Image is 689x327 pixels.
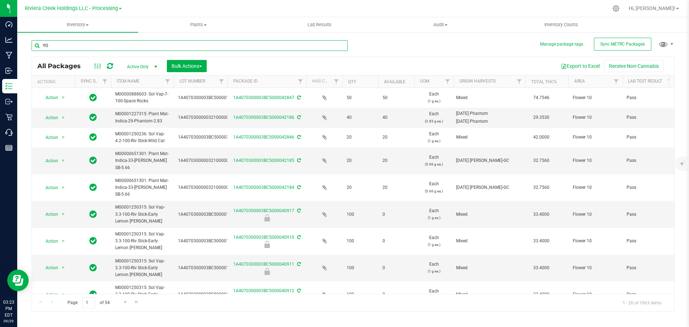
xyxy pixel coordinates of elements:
div: Value 1: 2025-07-07 Stambaugh-GC [456,184,523,191]
p: (5.66 g ea.) [418,161,449,168]
span: 1A4070300000321000001177 [178,157,239,164]
a: Package ID [233,79,258,84]
a: Filter [514,75,525,88]
span: 1A4070300000321000001177 [178,184,239,191]
div: Final Check Lock [226,241,308,248]
span: 32.7560 [530,155,553,166]
div: Value 1: Mixed [456,134,523,141]
button: Receive Non-Cannabis [604,60,664,72]
span: Action [39,290,58,300]
a: Filter [216,75,228,88]
span: In Sync [89,209,97,219]
a: 1A4070300003BC5000040911 [233,262,294,267]
span: Page of 54 [61,297,116,308]
a: Filter [442,75,454,88]
span: Action [39,93,58,103]
a: Filter [664,75,676,88]
span: Pass [627,238,672,244]
span: 0 [383,265,410,271]
span: M00001227315: Plant Mat-Indica-29-Phantom-2.83 [115,111,169,124]
a: Go to the last page [132,297,142,307]
span: Sync from Compliance System [296,262,301,267]
span: Plants [139,22,259,28]
span: 50 [347,94,374,101]
span: Each [418,234,449,248]
p: (5.66 g ea.) [418,188,449,195]
span: select [59,93,68,103]
a: Lot Number [179,79,205,84]
span: 20 [383,134,410,141]
span: M00001250315: Sol Vap-3.3-100-Riv Stick-Early Lemon [PERSON_NAME] [115,258,169,279]
span: In Sync [89,132,97,142]
div: Value 1: Mixed [456,265,523,271]
p: 03:23 PM EDT [3,299,14,318]
span: 42.0000 [530,132,553,143]
a: Inventory [17,17,138,32]
span: Sync from Compliance System [296,95,301,100]
span: M00000651301: Plant Mat-Indica-33-[PERSON_NAME] SB-5.66 [115,177,169,198]
span: In Sync [89,93,97,103]
span: Each [418,261,449,275]
inline-svg: Call Center [5,129,13,136]
span: M00001250315: Sol Vap-3.3-100-Riv Stick-Early Lemon [PERSON_NAME] [115,204,169,225]
a: Filter [331,75,342,88]
div: Value 1: 2025-07-07 Stambaugh-GC [456,157,523,164]
a: 1A4070300003BC5000042184 [233,185,294,190]
p: 09/29 [3,318,14,324]
div: Value 1: Mixed [456,94,523,101]
p: (1 g ea.) [418,268,449,275]
span: 100 [347,265,374,271]
span: 33.4000 [530,263,553,273]
span: 100 [347,238,374,244]
a: Filter [99,75,111,88]
th: Has COA [306,75,342,88]
a: UOM [420,79,429,84]
span: 40 [383,114,410,121]
span: Flower 10 [573,238,618,244]
span: M00001250236: Sol Vap-4.2-100-Riv Stick-Wild Cat [115,131,169,144]
span: select [59,209,68,219]
span: In Sync [89,263,97,273]
span: 40 [347,114,374,121]
span: Sync from Compliance System [296,115,301,120]
p: (1 g ea.) [418,241,449,248]
span: Sync METRC Packages [600,42,645,47]
span: Pass [627,291,672,298]
span: Sync from Compliance System [296,235,301,240]
span: Flower 10 [573,184,618,191]
a: 1A4070300003BC5000042846 [233,135,294,140]
span: Flower 10 [573,94,618,101]
span: 1 - 20 of 1063 items [617,297,667,308]
span: Action [39,132,58,143]
span: Pass [627,184,672,191]
inline-svg: Reports [5,144,13,151]
span: 20 [347,184,374,191]
span: 1A4070300003BC5000015355 [178,238,239,244]
span: Action [39,263,58,273]
span: Sync from Compliance System [296,135,301,140]
span: In Sync [89,155,97,165]
span: Inventory [17,22,138,28]
span: Action [39,209,58,219]
a: 1A4070300003BC5000040912 [233,288,294,293]
span: 33.4000 [530,289,553,300]
span: Each [418,111,449,124]
span: Pass [627,134,672,141]
span: Sync from Compliance System [296,208,301,213]
span: In Sync [89,182,97,192]
span: Each [418,91,449,104]
span: select [59,290,68,300]
span: Bulk Actions [172,63,202,69]
span: In Sync [89,289,97,299]
button: Export to Excel [556,60,604,72]
span: 1A4070300000321000001273 [178,114,239,121]
a: 1A4070300003BC5000042186 [233,115,294,120]
p: (1 g ea.) [418,98,449,104]
p: (1 g ea.) [418,214,449,221]
span: 100 [347,211,374,218]
span: Inventory Counts [535,22,588,28]
span: select [59,113,68,123]
span: 1A4070300003BC5000015355 [178,265,239,271]
iframe: Resource center [7,270,29,291]
span: select [59,236,68,246]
